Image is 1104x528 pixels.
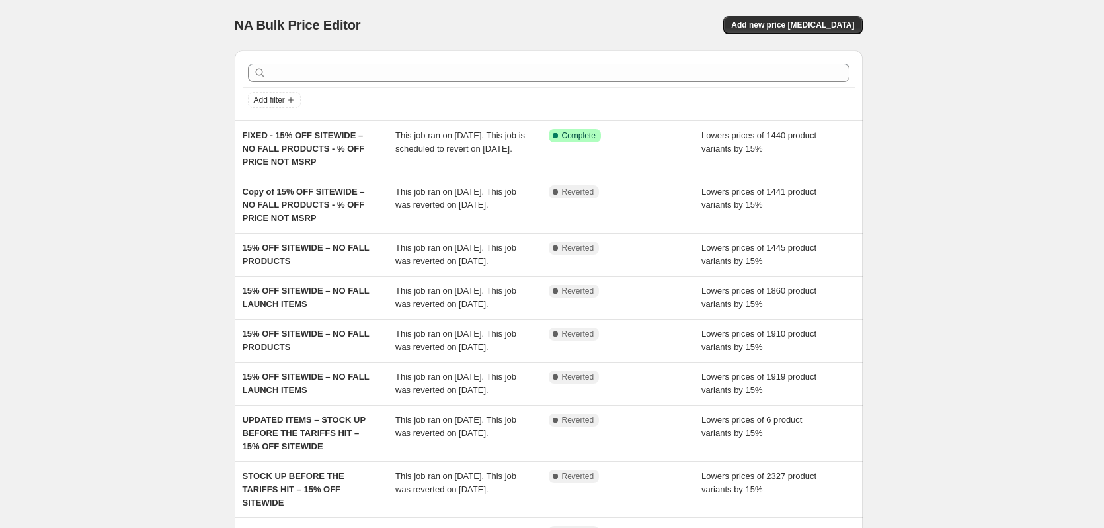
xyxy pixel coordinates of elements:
span: 15% OFF SITEWIDE – NO FALL LAUNCH ITEMS [243,372,370,395]
span: 15% OFF SITEWIDE – NO FALL PRODUCTS [243,329,370,352]
span: This job ran on [DATE]. This job was reverted on [DATE]. [395,372,516,395]
span: STOCK UP BEFORE THE TARIFFS HIT – 15% OFF SITEWIDE [243,471,344,507]
span: This job ran on [DATE]. This job was reverted on [DATE]. [395,286,516,309]
span: This job ran on [DATE]. This job was reverted on [DATE]. [395,187,516,210]
span: Reverted [562,243,594,253]
span: 15% OFF SITEWIDE – NO FALL PRODUCTS [243,243,370,266]
span: This job ran on [DATE]. This job is scheduled to revert on [DATE]. [395,130,525,154]
span: Lowers prices of 2327 product variants by 15% [701,471,816,494]
span: Complete [562,130,596,141]
span: Reverted [562,187,594,197]
span: 15% OFF SITEWIDE – NO FALL LAUNCH ITEMS [243,286,370,309]
span: Lowers prices of 1860 product variants by 15% [701,286,816,309]
span: Add filter [254,95,285,105]
button: Add new price [MEDICAL_DATA] [723,16,862,34]
span: FIXED - 15% OFF SITEWIDE – NO FALL PRODUCTS - % OFF PRICE NOT MSRP [243,130,365,167]
span: NA Bulk Price Editor [235,18,361,32]
span: Lowers prices of 1919 product variants by 15% [701,372,816,395]
span: This job ran on [DATE]. This job was reverted on [DATE]. [395,471,516,494]
span: Lowers prices of 1910 product variants by 15% [701,329,816,352]
span: Add new price [MEDICAL_DATA] [731,20,854,30]
span: UPDATED ITEMS – STOCK UP BEFORE THE TARIFFS HIT – 15% OFF SITEWIDE [243,415,366,451]
span: Reverted [562,329,594,339]
button: Add filter [248,92,301,108]
span: Lowers prices of 1445 product variants by 15% [701,243,816,266]
span: Reverted [562,372,594,382]
span: This job ran on [DATE]. This job was reverted on [DATE]. [395,415,516,438]
span: Lowers prices of 1441 product variants by 15% [701,187,816,210]
span: Lowers prices of 6 product variants by 15% [701,415,802,438]
span: Copy of 15% OFF SITEWIDE – NO FALL PRODUCTS - % OFF PRICE NOT MSRP [243,187,365,223]
span: Reverted [562,471,594,482]
span: Reverted [562,415,594,425]
span: This job ran on [DATE]. This job was reverted on [DATE]. [395,329,516,352]
span: Lowers prices of 1440 product variants by 15% [701,130,816,154]
span: This job ran on [DATE]. This job was reverted on [DATE]. [395,243,516,266]
span: Reverted [562,286,594,296]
